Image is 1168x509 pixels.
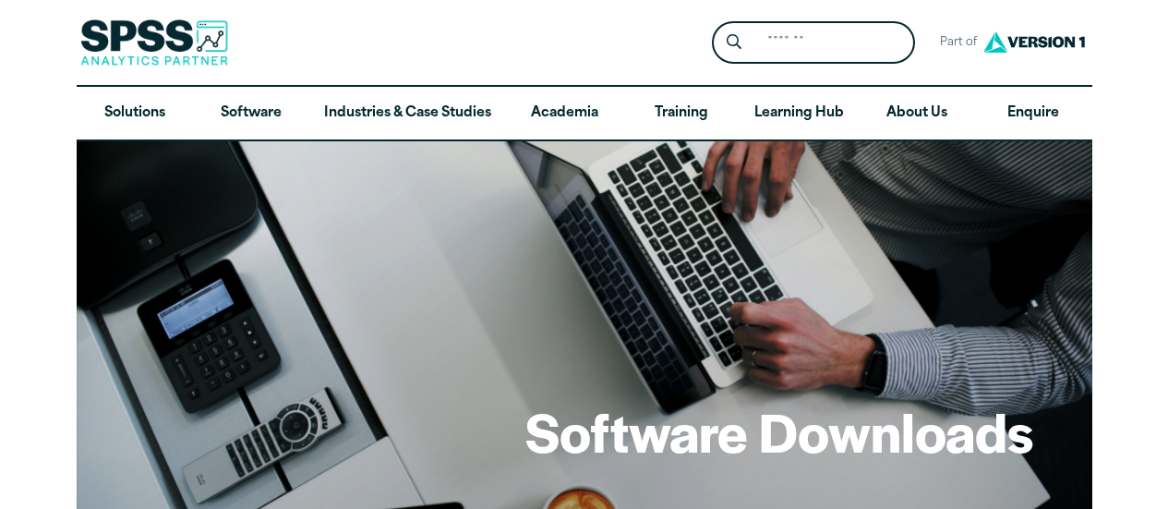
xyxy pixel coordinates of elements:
button: Search magnifying glass icon [716,26,751,60]
a: Training [622,87,739,140]
a: Industries & Case Studies [309,87,506,140]
form: Site Header Search Form [712,21,915,65]
svg: Search magnifying glass icon [727,34,741,50]
a: Enquire [975,87,1091,140]
a: About Us [859,87,975,140]
img: Version1 Logo [979,25,1090,59]
a: Learning Hub [740,87,859,140]
span: Part of [930,30,979,56]
a: Software [193,87,309,140]
a: Academia [506,87,622,140]
nav: Desktop version of site main menu [77,87,1092,140]
a: Solutions [77,87,193,140]
img: SPSS Analytics Partner [80,19,228,66]
h1: Software Downloads [525,395,1033,467]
